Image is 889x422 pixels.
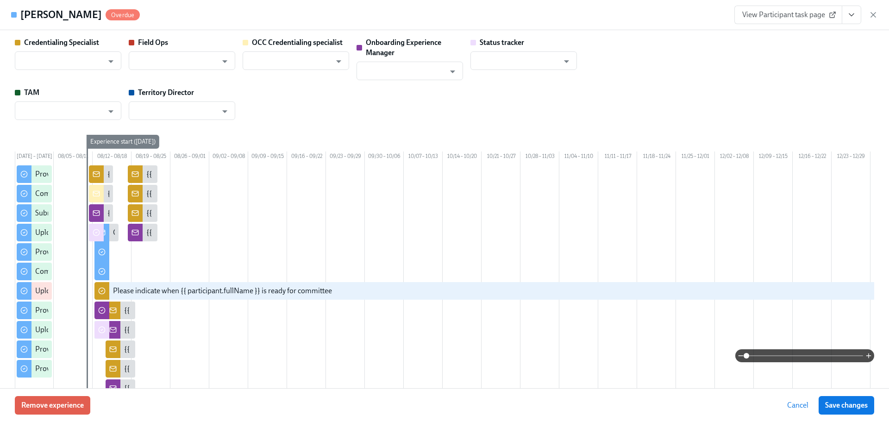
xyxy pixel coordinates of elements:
[35,227,174,238] div: Upload a PDF of your dental school diploma
[787,401,808,410] span: Cancel
[819,396,874,415] button: Save changes
[209,151,248,164] div: 09/02 – 09/08
[218,54,232,69] button: Open
[742,10,834,19] span: View Participant task page
[598,151,637,164] div: 11/11 – 11/17
[35,189,255,199] div: Complete the malpractice insurance information and application form
[520,151,559,164] div: 10/28 – 11/03
[35,344,151,354] div: Provide a copy of your BLS certificate
[107,169,326,179] div: {{ participant.fullName }} has been enrolled in the Dado Pre-boarding
[124,305,251,315] div: {{ participant.fullName }} CV is complete
[124,364,264,374] div: {{ participant.fullName }} Diploma uploaded
[781,396,815,415] button: Cancel
[124,344,249,354] div: {{ participant.fullName }} BLS uploaded
[365,151,404,164] div: 09/30 – 10/06
[131,151,170,164] div: 08/19 – 08/25
[332,54,346,69] button: Open
[793,151,832,164] div: 12/16 – 12/22
[170,151,209,164] div: 08/26 – 09/01
[87,135,159,149] div: Experience start ([DATE])
[480,38,524,47] strong: Status tracker
[146,189,305,199] div: {{ participant.fullName }} DEA certificate uploaded
[24,88,39,97] strong: TAM
[445,64,460,79] button: Open
[15,396,90,415] button: Remove experience
[35,208,153,218] div: Submit your resume for credentialing
[35,305,210,315] div: Provide your National Provider Identifier Number (NPI)
[35,247,206,257] div: Provide a copy of your residency completion certificate
[676,151,715,164] div: 11/25 – 12/01
[113,286,332,296] div: Please indicate when {{ participant.fullName }} is ready for committee
[734,6,842,24] a: View Participant task page
[21,401,84,410] span: Remove experience
[93,151,131,164] div: 08/12 – 08/18
[35,325,220,335] div: Upload your federal Controlled Substance Certificate (DEA)
[35,169,202,179] div: Provide key information for the credentialing process
[106,12,140,19] span: Overdue
[124,383,264,393] div: {{ participant.fullName }} Diploma uploaded
[124,325,251,335] div: {{ participant.fullName }} CV is complete
[832,151,870,164] div: 12/23 – 12/29
[252,38,343,47] strong: OCC Credentialing specialist
[138,38,168,47] strong: Field Ops
[146,208,452,218] div: {{ participant.fullName }} indicated they do not yet have their {{ participant.locationState }} l...
[842,6,861,24] button: View task page
[326,151,365,164] div: 09/23 – 09/29
[35,266,158,277] div: Complete your special state paperwork
[404,151,443,164] div: 10/07 – 10/13
[113,227,241,238] div: Getting started at [GEOGRAPHIC_DATA]
[366,38,441,57] strong: Onboarding Experience Manager
[15,151,54,164] div: [DATE] – [DATE]
[637,151,676,164] div: 11/18 – 11/24
[35,364,188,374] div: Provide us with a special assignment of authority
[20,8,102,22] h4: [PERSON_NAME]
[35,286,125,296] div: Upload your dental licensure
[287,151,326,164] div: 09/16 – 09/22
[218,104,232,119] button: Open
[146,227,452,238] div: {{ participant.fullName }} indicated they do not yet have their {{ participant.locationState }} l...
[138,88,194,97] strong: Territory Director
[559,151,598,164] div: 11/04 – 11/10
[107,189,349,199] div: {{ participant.fullName }} has been enrolled in the state credentialing process
[482,151,520,164] div: 10/21 – 10/27
[559,54,574,69] button: Open
[104,104,118,119] button: Open
[146,169,363,179] div: {{ participant.fullName }} Residency Completion Certificate uploaded
[443,151,482,164] div: 10/14 – 10/20
[715,151,754,164] div: 12/02 – 12/08
[754,151,793,164] div: 12/09 – 12/15
[107,208,326,218] div: {{ participant.fullName }} has been enrolled in the Dado Pre-boarding
[104,54,118,69] button: Open
[54,151,93,164] div: 08/05 – 08/11
[248,151,287,164] div: 09/09 – 09/15
[825,401,868,410] span: Save changes
[24,38,99,47] strong: Credentialing Specialist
